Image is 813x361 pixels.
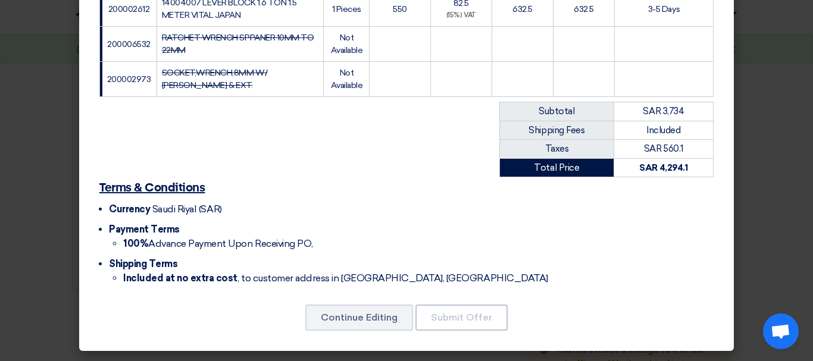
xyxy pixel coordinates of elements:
[393,4,407,14] span: 550
[152,203,222,215] span: Saudi Riyal (SAR)
[109,203,150,215] span: Currency
[415,305,508,331] button: Submit Offer
[109,258,177,269] span: Shipping Terms
[644,143,683,154] span: SAR 560.1
[331,33,363,55] span: Not Available
[109,224,180,235] span: Payment Terms
[512,4,533,14] span: 632.5
[646,125,680,136] span: Included
[100,62,157,97] td: 200002973
[162,33,314,55] strike: RATCHET WRENCH SPPANER 10MM TO 22MM
[500,102,614,121] td: Subtotal
[99,182,205,194] u: Terms & Conditions
[500,140,614,159] td: Taxes
[648,4,680,14] span: 3-5 Days
[614,102,713,121] td: SAR 3,734
[123,272,237,284] strong: Included at no extra cost
[332,4,361,14] span: 1 Pieces
[763,313,799,349] div: Open chat
[123,238,313,249] span: Advance Payment Upon Receiving PO,
[305,305,413,331] button: Continue Editing
[500,158,614,177] td: Total Price
[100,27,157,62] td: 200006532
[436,11,487,21] div: (15%) VAT
[123,271,714,285] li: , to customer address in [GEOGRAPHIC_DATA], [GEOGRAPHIC_DATA]
[162,68,267,90] strike: SOCKET,WRENCH,8MM W/ [PERSON_NAME] & EXT.
[639,162,687,173] strong: SAR 4,294.1
[123,238,148,249] strong: 100%
[500,121,614,140] td: Shipping Fees
[331,68,363,90] span: Not Available
[574,4,594,14] span: 632.5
